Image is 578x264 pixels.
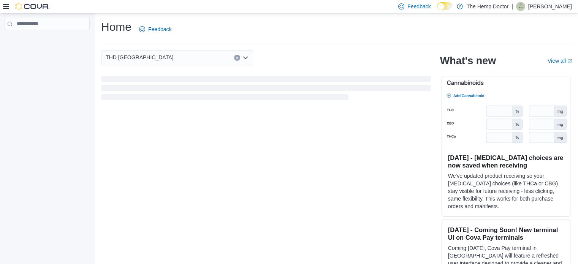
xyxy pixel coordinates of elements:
[448,154,564,169] h3: [DATE] - [MEDICAL_DATA] choices are now saved when receiving
[448,226,564,241] h3: [DATE] - Coming Soon! New terminal UI on Cova Pay terminals
[242,55,249,61] button: Open list of options
[106,53,173,62] span: THD [GEOGRAPHIC_DATA]
[511,2,513,11] p: |
[234,55,240,61] button: Clear input
[467,2,508,11] p: The Hemp Doctor
[148,25,171,33] span: Feedback
[567,59,572,63] svg: External link
[516,2,525,11] div: Ryan Shade
[407,3,431,10] span: Feedback
[437,2,453,10] input: Dark Mode
[440,55,496,67] h2: What's new
[448,172,564,210] p: We've updated product receiving so your [MEDICAL_DATA] choices (like THCa or CBG) stay visible fo...
[136,22,174,37] a: Feedback
[15,3,49,10] img: Cova
[101,77,431,102] span: Loading
[548,58,572,64] a: View allExternal link
[528,2,572,11] p: [PERSON_NAME]
[101,19,131,35] h1: Home
[5,32,90,50] nav: Complex example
